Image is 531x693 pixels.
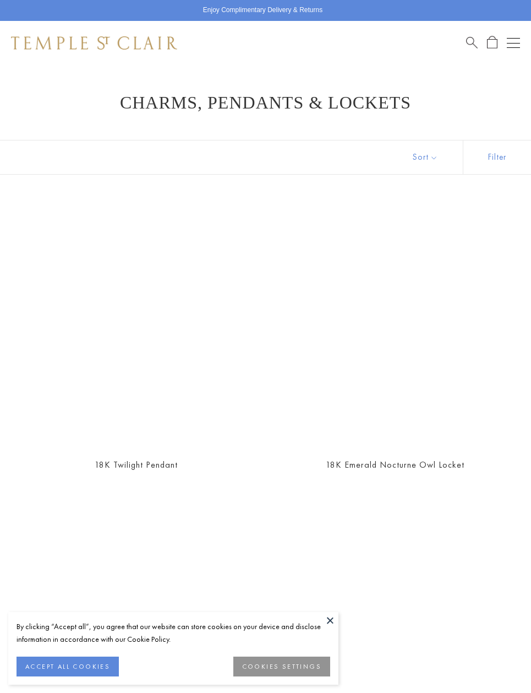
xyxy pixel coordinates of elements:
[11,36,177,50] img: Temple St. Clair
[13,202,259,448] a: 18K Twilight Pendant
[272,202,518,448] a: 18K Emerald Nocturne Owl Locket
[388,140,463,174] button: Show sort by
[476,641,520,682] iframe: Gorgias live chat messenger
[95,459,178,470] a: 18K Twilight Pendant
[233,657,330,676] button: COOKIES SETTINGS
[466,36,478,50] a: Search
[203,5,322,16] p: Enjoy Complimentary Delivery & Returns
[487,36,497,50] a: Open Shopping Bag
[326,459,464,470] a: 18K Emerald Nocturne Owl Locket
[463,140,531,174] button: Show filters
[17,620,330,646] div: By clicking “Accept all”, you agree that our website can store cookies on your device and disclos...
[17,657,119,676] button: ACCEPT ALL COOKIES
[507,36,520,50] button: Open navigation
[28,93,503,112] h1: Charms, Pendants & Lockets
